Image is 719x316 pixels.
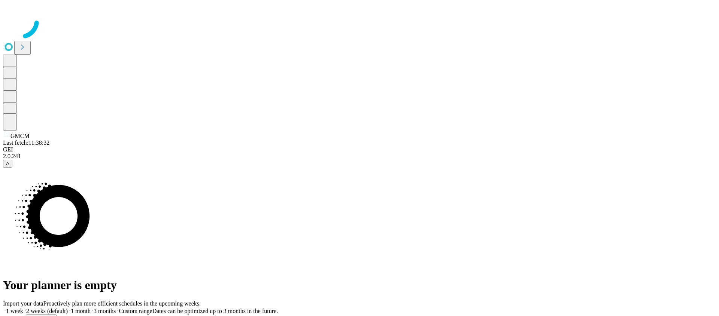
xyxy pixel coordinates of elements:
div: 2.0.241 [3,153,716,160]
span: GMCM [10,133,30,139]
span: Dates can be optimized up to 3 months in the future. [152,308,278,314]
span: Proactively plan more efficient schedules in the upcoming weeks. [43,300,201,307]
span: Import your data [3,300,43,307]
span: 1 month [71,308,91,314]
span: A [6,161,9,166]
div: GEI [3,146,716,153]
span: 1 week [6,308,23,314]
span: Last fetch: 11:38:32 [3,139,49,146]
h1: Your planner is empty [3,278,716,292]
span: 2 weeks (default) [26,308,68,314]
span: 3 months [94,308,116,314]
button: A [3,160,12,168]
span: Custom range [119,308,152,314]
